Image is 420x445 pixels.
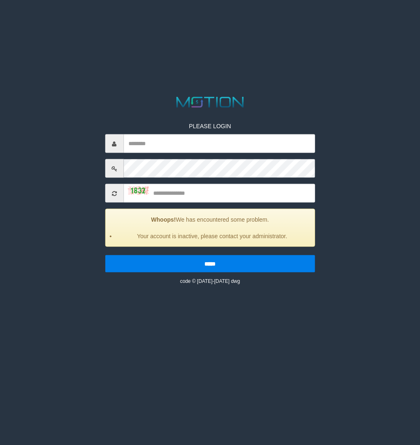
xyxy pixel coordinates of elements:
[116,232,308,240] li: Your account is inactive, please contact your administrator.
[151,216,176,223] strong: Whoops!
[105,209,315,247] div: We has encountered some problem.
[180,278,240,284] small: code © [DATE]-[DATE] dwg
[173,95,247,110] img: MOTION_logo.png
[128,187,148,195] img: captcha
[105,122,315,130] p: PLEASE LOGIN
